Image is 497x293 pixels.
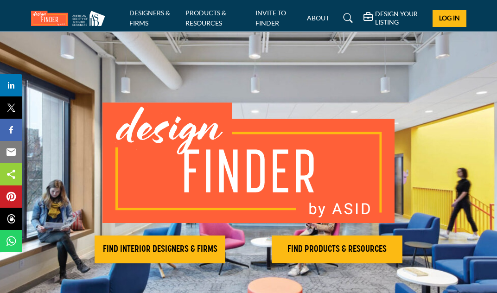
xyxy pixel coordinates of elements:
a: INVITE TO FINDER [255,9,286,27]
button: Log In [433,10,466,27]
div: DESIGN YOUR LISTING [363,10,426,26]
img: Site Logo [31,11,110,26]
a: ABOUT [307,14,329,22]
a: Search [334,11,359,25]
img: image [102,102,395,223]
h2: FIND PRODUCTS & RESOURCES [274,244,400,255]
button: FIND INTERIOR DESIGNERS & FIRMS [95,236,225,263]
a: DESIGNERS & FIRMS [129,9,170,27]
h2: FIND INTERIOR DESIGNERS & FIRMS [97,244,223,255]
button: FIND PRODUCTS & RESOURCES [272,236,402,263]
span: Log In [439,14,460,22]
a: PRODUCTS & RESOURCES [185,9,226,27]
h5: DESIGN YOUR LISTING [375,10,426,26]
